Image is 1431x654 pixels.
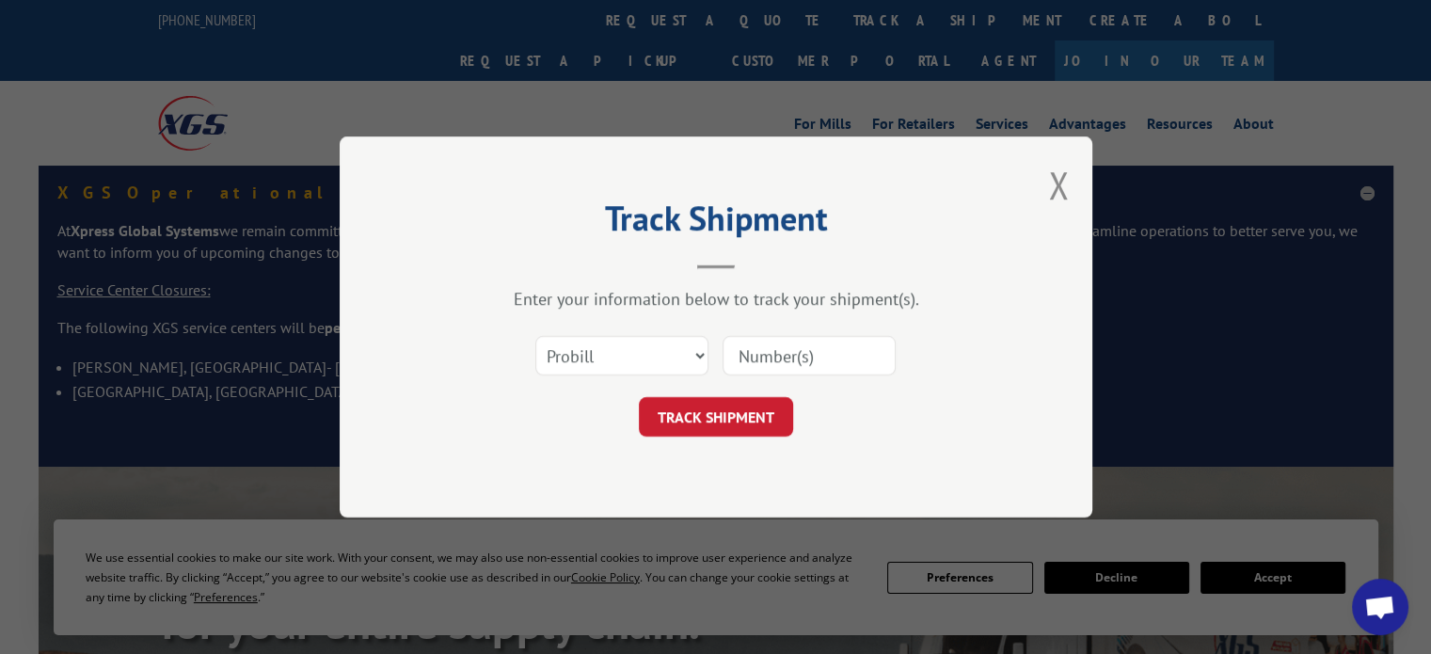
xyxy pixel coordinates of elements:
button: Close modal [1048,160,1069,210]
a: Open chat [1352,579,1408,635]
button: TRACK SHIPMENT [639,397,793,437]
div: Enter your information below to track your shipment(s). [434,288,998,310]
input: Number(s) [723,336,896,375]
h2: Track Shipment [434,205,998,241]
